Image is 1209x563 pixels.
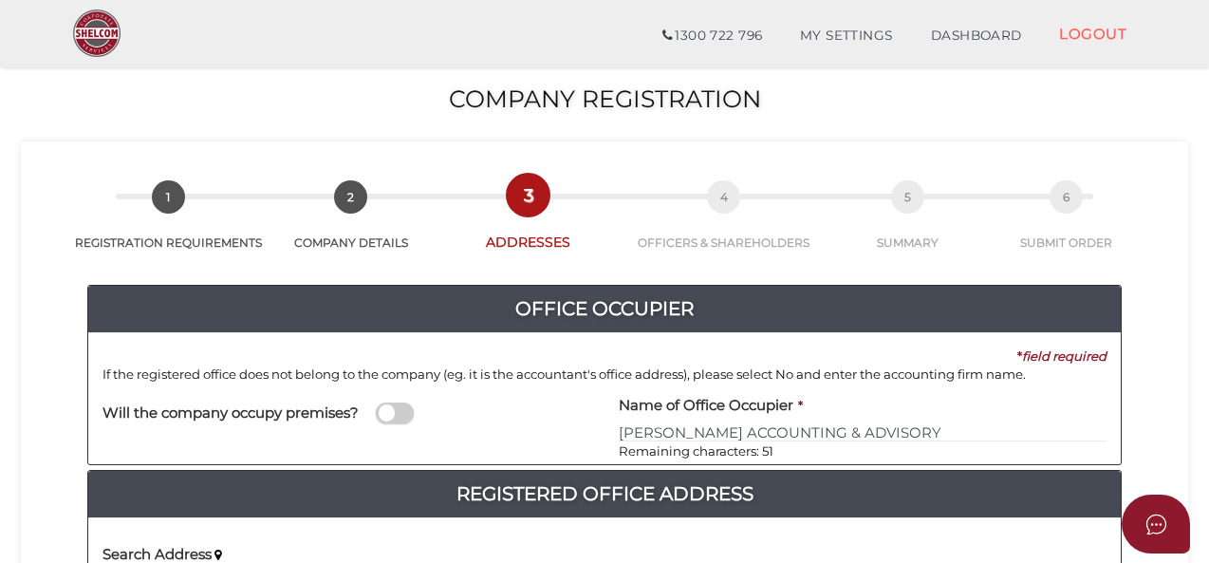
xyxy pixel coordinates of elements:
a: 2COMPANY DETAILS [269,201,435,251]
h4: Name of Office Occupier [619,398,793,414]
a: 5SUMMARY [826,201,992,251]
span: 5 [891,180,924,214]
a: DASHBOARD [912,17,1041,55]
a: 1300 722 796 [643,17,781,55]
button: Open asap [1122,495,1190,554]
i: field required [1022,348,1107,364]
span: 2 [334,180,367,214]
span: 3 [512,178,545,212]
a: MY SETTINGS [781,17,912,55]
h4: Will the company occupy premises? [102,405,359,422]
span: Remaining characters: 51 [619,443,773,459]
h4: Search Address [102,547,212,563]
span: 1 [152,180,185,214]
a: Registered Office Address [88,479,1121,509]
a: 6SUBMIT ORDER [991,201,1141,251]
p: If the registered office does not belong to the company (eg. it is the accountant's office addres... [102,366,1107,384]
a: 4OFFICERS & SHAREHOLDERS [623,201,826,251]
h4: Office Occupier [88,293,1121,324]
a: 3ADDRESSES [434,199,623,252]
span: 6 [1050,180,1083,214]
i: Keep typing in your address(including suburb) until it appears [214,549,222,561]
a: 1REGISTRATION REQUIREMENTS [68,201,269,251]
span: 4 [707,180,740,214]
a: LOGOUT [1040,14,1145,53]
